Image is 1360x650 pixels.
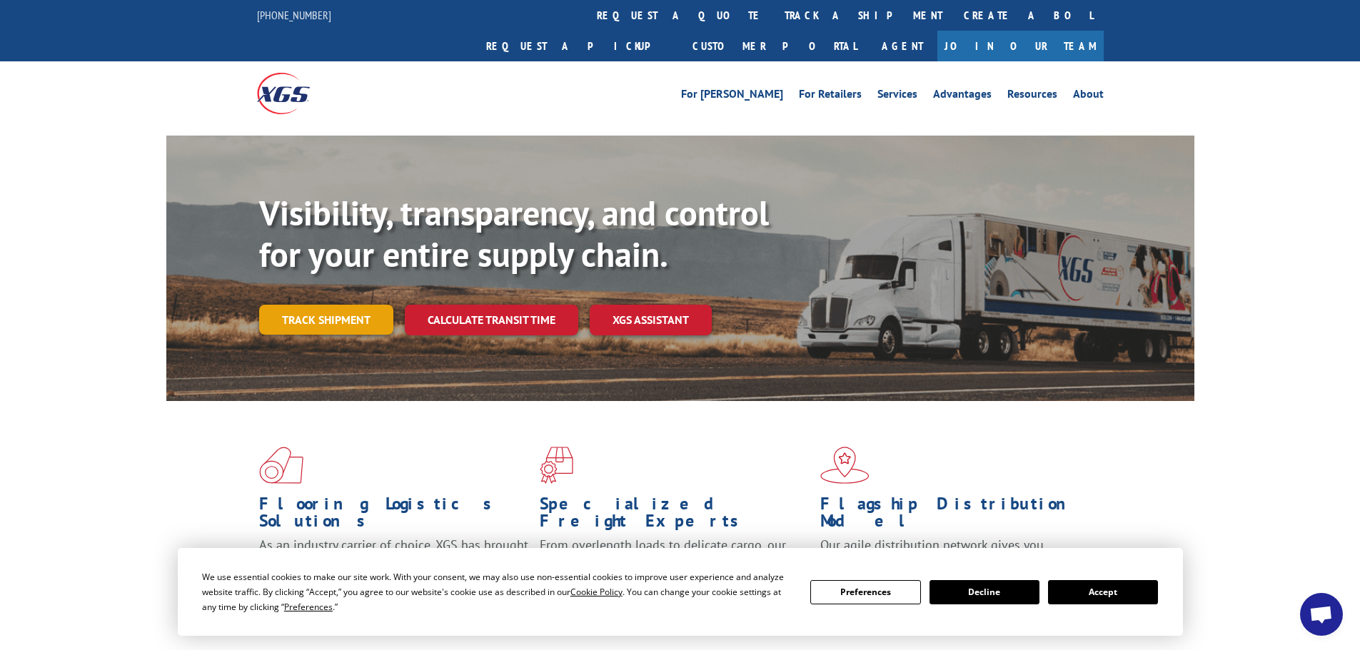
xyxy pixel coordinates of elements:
a: About [1073,88,1104,104]
a: Track shipment [259,305,393,335]
a: Request a pickup [475,31,682,61]
img: xgs-icon-focused-on-flooring-red [540,447,573,484]
a: Calculate transit time [405,305,578,335]
a: Services [877,88,917,104]
a: Advantages [933,88,992,104]
span: Preferences [284,601,333,613]
button: Preferences [810,580,920,604]
a: Resources [1007,88,1057,104]
a: Join Our Team [937,31,1104,61]
h1: Flagship Distribution Model [820,495,1090,537]
div: We use essential cookies to make our site work. With your consent, we may also use non-essential ... [202,569,793,614]
button: Decline [930,580,1039,604]
a: For [PERSON_NAME] [681,88,783,104]
img: xgs-icon-flagship-distribution-model-red [820,447,870,484]
button: Accept [1048,580,1158,604]
p: From overlength loads to delicate cargo, our experienced staff knows the best way to move your fr... [540,537,810,600]
span: Cookie Policy [570,586,623,598]
a: [PHONE_NUMBER] [257,8,331,22]
h1: Specialized Freight Experts [540,495,810,537]
h1: Flooring Logistics Solutions [259,495,529,537]
a: Agent [867,31,937,61]
span: Our agile distribution network gives you nationwide inventory management on demand. [820,537,1083,570]
a: Customer Portal [682,31,867,61]
a: XGS ASSISTANT [590,305,712,335]
img: xgs-icon-total-supply-chain-intelligence-red [259,447,303,484]
b: Visibility, transparency, and control for your entire supply chain. [259,191,769,276]
span: As an industry carrier of choice, XGS has brought innovation and dedication to flooring logistics... [259,537,528,587]
div: Open chat [1300,593,1343,636]
a: For Retailers [799,88,862,104]
div: Cookie Consent Prompt [178,548,1183,636]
